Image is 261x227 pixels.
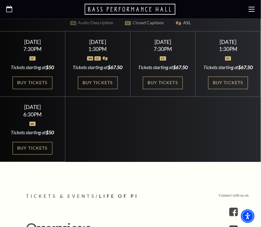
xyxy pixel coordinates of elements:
div: 6:30PM [7,112,58,117]
div: 7:30PM [138,46,188,52]
a: Buy Tickets [13,142,52,155]
a: Buy Tickets [13,76,52,89]
div: [DATE] [7,39,58,45]
div: [DATE] [73,39,123,45]
span: $67.50 [108,64,123,70]
div: Tickets starting at [73,64,123,71]
a: Open this option [85,3,177,15]
a: Open this option [6,6,12,13]
a: Buy Tickets [78,76,118,89]
p: Connect with us on [219,193,249,198]
div: Tickets starting at [7,129,58,136]
div: Accessibility Menu [241,209,255,223]
span: $50 [46,129,54,135]
div: 1:30PM [73,46,123,52]
div: [DATE] [138,39,188,45]
div: Tickets starting at [7,64,58,71]
a: Buy Tickets [143,76,183,89]
span: Life of Pi [99,194,139,199]
div: Tickets starting at [203,64,253,71]
div: [DATE] [203,39,253,45]
span: $67.50 [173,64,188,70]
span: Tickets & Events [26,194,96,199]
div: [DATE] [7,104,58,110]
div: 1:30PM [203,46,253,52]
a: Buy Tickets [208,76,248,89]
span: $67.50 [238,64,253,70]
p: / [26,193,235,200]
span: $50 [46,64,54,70]
div: Tickets starting at [138,64,188,71]
a: facebook - open in a new tab [229,208,238,216]
div: 7:30PM [7,46,58,52]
